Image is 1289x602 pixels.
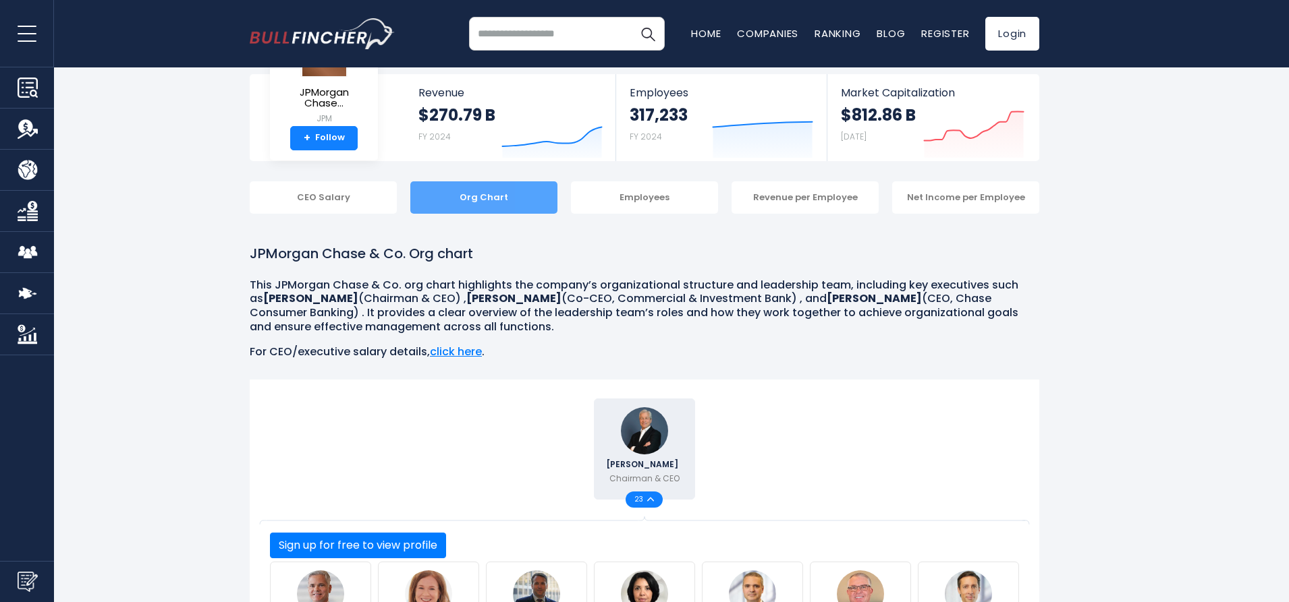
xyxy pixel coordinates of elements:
[410,181,557,214] div: Org Chart
[630,86,813,99] span: Employees
[877,26,905,40] a: Blog
[304,132,310,144] strong: +
[921,26,969,40] a: Register
[571,181,718,214] div: Employees
[841,104,916,125] strong: $812.86 B
[250,345,1039,359] p: For CEO/executive salary details, .
[841,86,1024,99] span: Market Capitalization
[606,460,682,469] span: [PERSON_NAME]
[732,181,879,214] div: Revenue per Employee
[634,496,647,503] span: 23
[418,104,495,125] strong: $270.79 B
[430,344,482,359] a: click here
[466,291,561,306] b: [PERSON_NAME]
[609,473,680,485] p: Chairman & CEO
[594,398,695,500] a: Jamie Dimon [PERSON_NAME] Chairman & CEO 23
[250,243,1039,264] h1: JPMorgan Chase & Co. Org chart
[281,87,367,109] span: JPMorgan Chase...
[418,131,451,142] small: FY 2024
[418,86,603,99] span: Revenue
[281,113,367,125] small: JPM
[250,18,395,49] img: bullfincher logo
[630,104,688,125] strong: 317,233
[250,278,1039,334] p: This JPMorgan Chase & Co. org chart highlights the company’s organizational structure and leaders...
[263,291,358,306] b: [PERSON_NAME]
[621,407,668,454] img: Jamie Dimon
[827,291,922,306] b: [PERSON_NAME]
[250,18,395,49] a: Go to homepage
[737,26,798,40] a: Companies
[815,26,860,40] a: Ranking
[280,31,368,126] a: JPMorgan Chase... JPM
[985,17,1039,51] a: Login
[270,533,446,558] button: Sign up for free to view profile
[892,181,1039,214] div: Net Income per Employee
[405,74,616,161] a: Revenue $270.79 B FY 2024
[691,26,721,40] a: Home
[630,131,662,142] small: FY 2024
[290,126,358,150] a: +Follow
[631,17,665,51] button: Search
[616,74,826,161] a: Employees 317,233 FY 2024
[250,181,397,214] div: CEO Salary
[827,74,1038,161] a: Market Capitalization $812.86 B [DATE]
[841,131,867,142] small: [DATE]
